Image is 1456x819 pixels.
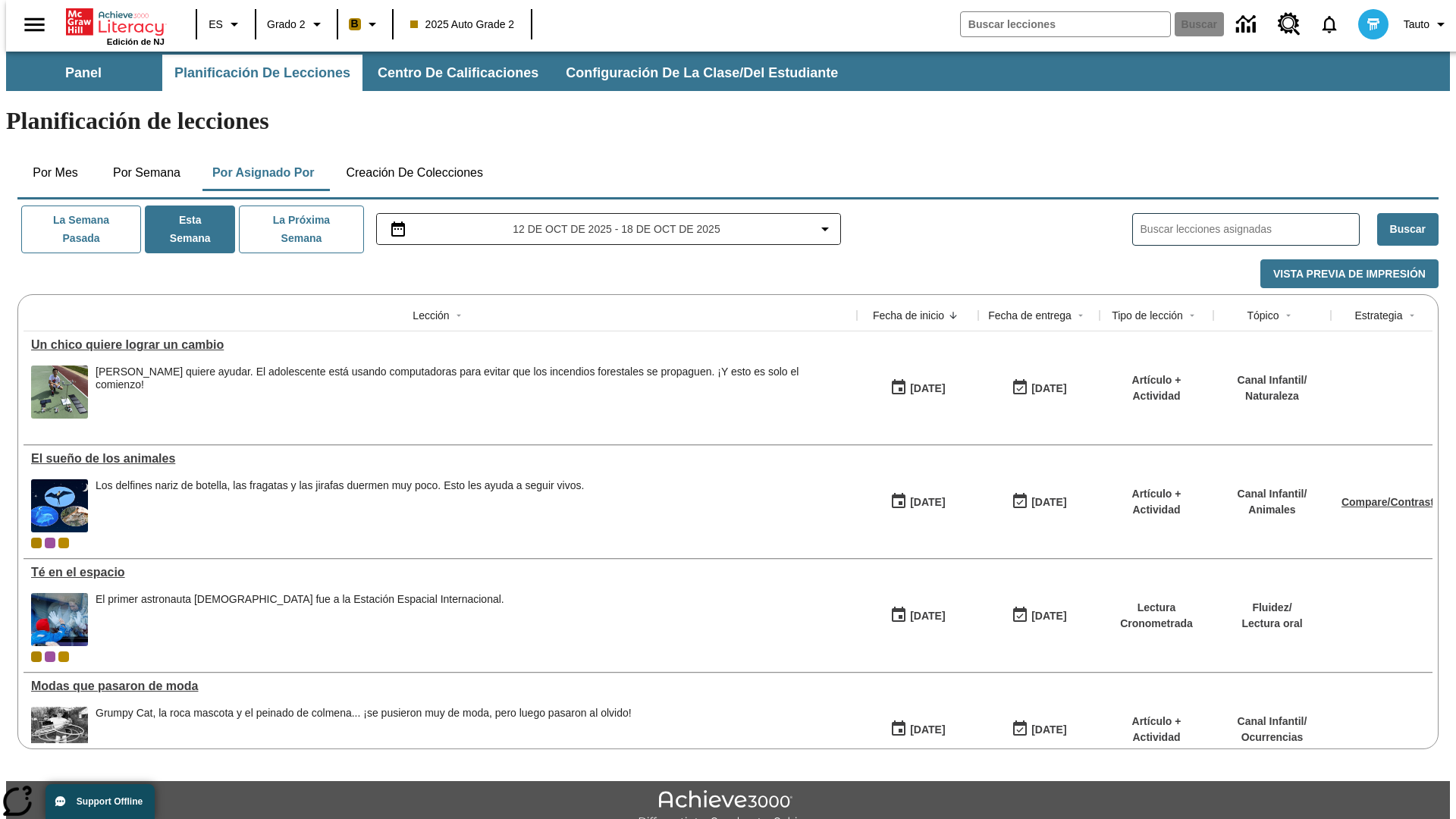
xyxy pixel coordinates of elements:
span: Panel [65,64,102,82]
button: Sort [1183,306,1201,325]
span: Tauto [1404,17,1429,33]
div: [DATE] [910,607,945,626]
p: Fluidez / [1241,600,1302,616]
button: La próxima semana [239,206,363,253]
button: Planificación de lecciones [162,55,362,91]
a: Modas que pasaron de moda, Lecciones [31,679,849,693]
div: [DATE] [910,720,945,739]
a: Centro de información [1227,4,1269,45]
p: Canal Infantil / [1238,372,1307,388]
button: Buscar [1377,213,1439,246]
div: [DATE] [1031,379,1066,398]
button: Por semana [101,155,193,191]
div: Un chico quiere lograr un cambio [31,338,849,352]
button: Escoja un nuevo avatar [1349,5,1398,44]
span: ES [209,17,223,33]
span: Edición de NJ [107,37,165,46]
div: [DATE] [910,379,945,398]
button: Creación de colecciones [334,155,495,191]
div: [DATE] [1031,720,1066,739]
span: Planificación de lecciones [174,64,350,82]
button: 10/15/25: Último día en que podrá accederse la lección [1006,374,1072,403]
a: El sueño de los animales, Lecciones [31,452,849,466]
a: Centro de recursos, Se abrirá en una pestaña nueva. [1269,4,1310,45]
button: 10/13/25: Último día en que podrá accederse la lección [1006,488,1072,516]
button: Perfil/Configuración [1398,11,1456,38]
button: Sort [1279,306,1298,325]
div: El primer astronauta [DEMOGRAPHIC_DATA] fue a la Estación Espacial Internacional. [96,593,504,606]
a: Té en el espacio, Lecciones [31,566,849,579]
div: Tipo de lección [1112,308,1183,323]
button: Grado: Grado 2, Elige un grado [261,11,332,38]
span: Centro de calificaciones [378,64,538,82]
button: 10/06/25: Primer día en que estuvo disponible la lección [885,601,950,630]
div: El primer astronauta británico fue a la Estación Espacial Internacional. [96,593,504,646]
button: La semana pasada [21,206,141,253]
span: New 2025 class [58,651,69,662]
p: Naturaleza [1238,388,1307,404]
span: 12 de oct de 2025 - 18 de oct de 2025 [513,221,720,237]
div: Los delfines nariz de botella, las fragatas y las jirafas duermen muy poco. Esto les ayuda a segu... [96,479,584,532]
button: 07/19/25: Primer día en que estuvo disponible la lección [885,715,950,744]
p: Artículo + Actividad [1107,486,1206,518]
button: 10/12/25: Último día en que podrá accederse la lección [1006,601,1072,630]
div: Clase actual [31,538,42,548]
a: Notificaciones [1310,5,1349,44]
div: Lección [413,308,449,323]
div: [PERSON_NAME] quiere ayudar. El adolescente está usando computadoras para evitar que los incendio... [96,366,849,391]
button: Esta semana [145,206,235,253]
span: 2025 Auto Grade 2 [410,17,515,33]
a: Compare/Contrast [1341,496,1434,508]
span: Ryan Honary quiere ayudar. El adolescente está usando computadoras para evitar que los incendios ... [96,366,849,419]
p: Lectura oral [1241,616,1302,632]
p: Canal Infantil / [1238,486,1307,502]
div: Fecha de entrega [988,308,1072,323]
a: Portada [66,7,165,37]
div: Estrategia [1354,308,1402,323]
button: Configuración de la clase/del estudiante [554,55,850,91]
input: Buscar lecciones asignadas [1141,218,1359,240]
div: Subbarra de navegación [6,52,1450,91]
img: avatar image [1358,9,1389,39]
div: Té en el espacio [31,566,849,579]
button: 10/15/25: Primer día en que estuvo disponible la lección [885,374,950,403]
button: Centro de calificaciones [366,55,551,91]
div: [DATE] [1031,493,1066,512]
div: Modas que pasaron de moda [31,679,849,693]
button: 06/30/26: Último día en que podrá accederse la lección [1006,715,1072,744]
div: [DATE] [1031,607,1066,626]
p: Animales [1238,502,1307,518]
button: Abrir el menú lateral [12,2,57,47]
button: Lenguaje: ES, Selecciona un idioma [202,11,250,38]
button: Sort [944,306,962,325]
button: Panel [8,55,159,91]
button: Support Offline [45,784,155,819]
p: Artículo + Actividad [1107,714,1206,745]
button: Vista previa de impresión [1260,259,1439,289]
p: Lectura Cronometrada [1107,600,1206,632]
div: Clase actual [31,651,42,662]
span: Grado 2 [267,17,306,33]
input: Buscar campo [961,12,1170,36]
img: Fotos de una fragata, dos delfines nariz de botella y una jirafa sobre un fondo de noche estrellada. [31,479,88,532]
button: Sort [450,306,468,325]
span: New 2025 class [58,538,69,548]
div: El sueño de los animales [31,452,849,466]
div: Portada [66,5,165,46]
button: Por mes [17,155,93,191]
span: OL 2025 Auto Grade 3 [45,651,55,662]
div: Fecha de inicio [873,308,944,323]
div: Grumpy Cat, la roca mascota y el peinado de colmena... ¡se pusieron muy de moda, pero luego pasar... [96,707,632,760]
img: Ryan Honary posa en cuclillas con unos dispositivos de detección de incendios [31,366,88,419]
div: Subbarra de navegación [6,55,852,91]
button: Sort [1403,306,1421,325]
span: Support Offline [77,796,143,807]
img: Un astronauta, el primero del Reino Unido que viaja a la Estación Espacial Internacional, saluda ... [31,593,88,646]
button: Boost El color de la clase es anaranjado claro. Cambiar el color de la clase. [343,11,388,38]
p: Artículo + Actividad [1107,372,1206,404]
